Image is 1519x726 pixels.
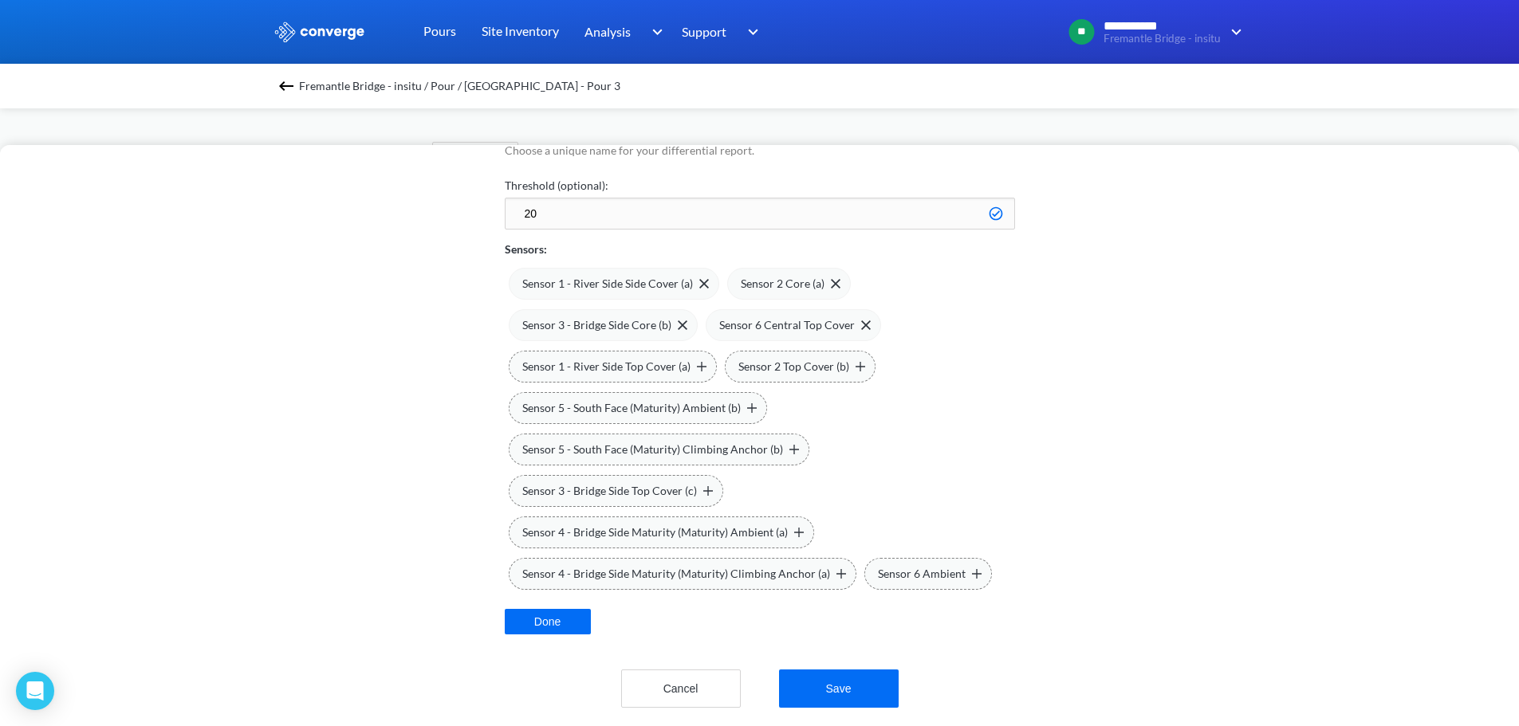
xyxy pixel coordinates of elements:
img: downArrow.svg [738,22,763,41]
button: Save [779,669,899,708]
button: Done [505,609,591,634]
span: Sensor 5 - South Face (Maturity) Climbing Anchor (b) [522,441,783,458]
span: Fremantle Bridge - insitu [1104,33,1221,45]
span: Sensor 6 Central Top Cover [719,316,855,334]
img: close-icon.svg [831,279,840,288]
img: downArrow.svg [1221,22,1246,41]
img: plus.svg [697,362,706,371]
button: Cancel [621,669,741,708]
label: Threshold (optional): [505,177,1015,194]
img: close-icon.svg [678,320,687,330]
span: Sensor 6 Ambient [878,565,966,583]
span: Sensor 4 - Bridge Side Maturity (Maturity) Ambient (a) [522,524,788,541]
p: Sensors: [505,241,547,258]
img: logo_ewhite.svg [273,22,366,42]
img: plus.svg [794,528,804,537]
span: Sensor 1 - River Side Top Cover (a) [522,358,691,375]
img: close-icon.svg [699,279,709,288]
span: Sensor 2 Core (a) [741,275,824,292]
span: Sensor 5 - South Face (Maturity) Ambient (b) [522,399,741,417]
img: close-icon.svg [861,320,871,330]
span: Sensor 1 - River Side Side Cover (a) [522,275,693,292]
span: Fremantle Bridge - insitu / Pour / [GEOGRAPHIC_DATA] - Pour 3 [299,75,620,97]
span: Sensor 2 Top Cover (b) [738,358,849,375]
span: Sensor 3 - Bridge Side Core (b) [522,316,671,334]
div: Open Intercom Messenger [16,672,54,710]
img: plus.svg [703,486,713,496]
img: plus.svg [789,445,799,454]
span: Support [682,22,726,41]
p: Choose a unique name for your differential report. [505,142,1015,159]
img: plus.svg [836,569,846,579]
img: downArrow.svg [641,22,667,41]
span: Analysis [584,22,631,41]
img: plus.svg [747,403,757,413]
img: backspace.svg [277,77,296,96]
input: Eg. 28°C [505,198,1015,230]
span: Sensor 4 - Bridge Side Maturity (Maturity) Climbing Anchor (a) [522,565,830,583]
img: plus.svg [856,362,865,371]
span: Sensor 3 - Bridge Side Top Cover (c) [522,482,697,500]
img: plus.svg [972,569,982,579]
